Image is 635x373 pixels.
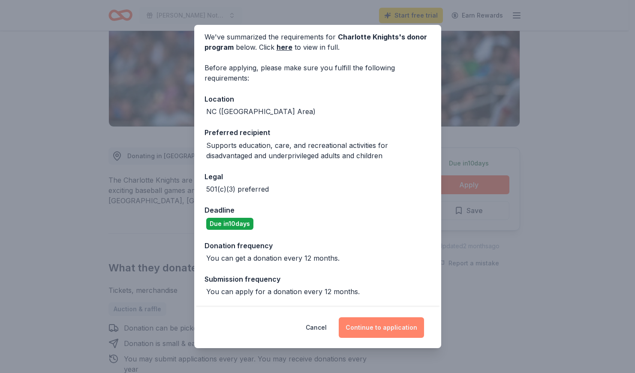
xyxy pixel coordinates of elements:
button: Continue to application [339,317,424,338]
div: You can apply for a donation every 12 months. [206,286,360,297]
div: Legal [205,171,431,182]
div: 501(c)(3) preferred [206,184,269,194]
div: Preferred recipient [205,127,431,138]
div: We've summarized the requirements for below. Click to view in full. [205,32,431,52]
div: NC ([GEOGRAPHIC_DATA] Area) [206,106,316,117]
div: Supports education, care, and recreational activities for disadvantaged and underprivileged adult... [206,140,431,161]
div: Location [205,93,431,105]
div: Due in 10 days [206,218,253,230]
div: Deadline [205,205,431,216]
div: Before applying, please make sure you fulfill the following requirements: [205,63,431,83]
div: Donation frequency [205,240,431,251]
div: Submission frequency [205,274,431,285]
button: Cancel [306,317,327,338]
a: here [277,42,292,52]
div: You can get a donation every 12 months. [206,253,340,263]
